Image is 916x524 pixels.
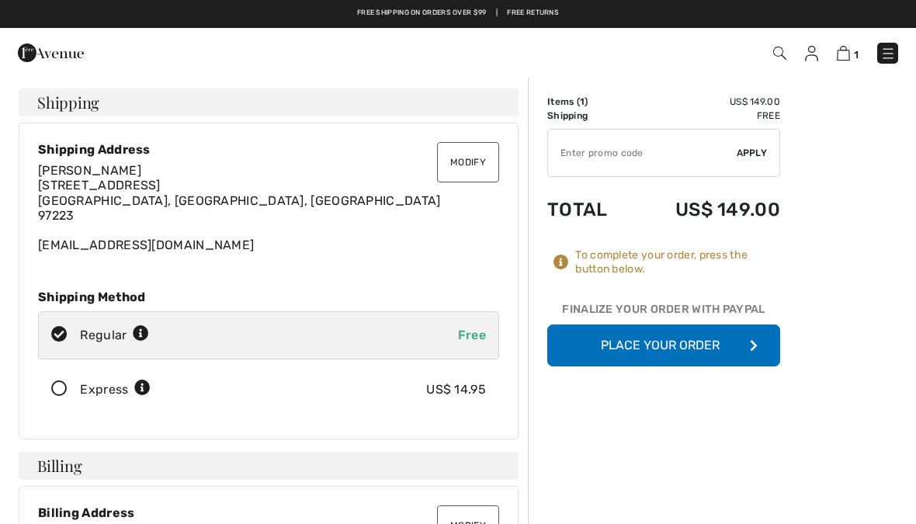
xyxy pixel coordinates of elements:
[575,248,780,276] div: To complete your order, press the button below.
[357,8,487,19] a: Free shipping on orders over $99
[437,142,499,182] button: Modify
[426,380,486,399] div: US$ 14.95
[38,163,141,178] span: [PERSON_NAME]
[547,183,632,236] td: Total
[547,95,632,109] td: Items ( )
[632,109,780,123] td: Free
[38,178,441,222] span: [STREET_ADDRESS] [GEOGRAPHIC_DATA], [GEOGRAPHIC_DATA], [GEOGRAPHIC_DATA] 97223
[773,47,786,60] img: Search
[580,96,585,107] span: 1
[18,44,84,59] a: 1ère Avenue
[38,163,499,252] div: [EMAIL_ADDRESS][DOMAIN_NAME]
[805,46,818,61] img: My Info
[18,37,84,68] img: 1ère Avenue
[80,380,151,399] div: Express
[80,326,149,345] div: Regular
[547,109,632,123] td: Shipping
[548,130,737,176] input: Promo code
[632,183,780,236] td: US$ 149.00
[854,49,859,61] span: 1
[547,324,780,366] button: Place Your Order
[507,8,559,19] a: Free Returns
[38,290,499,304] div: Shipping Method
[547,301,780,324] div: Finalize Your Order with PayPal
[37,95,99,110] span: Shipping
[837,46,850,61] img: Shopping Bag
[38,142,499,157] div: Shipping Address
[880,46,896,61] img: Menu
[38,505,499,520] div: Billing Address
[37,458,82,474] span: Billing
[737,146,768,160] span: Apply
[458,328,486,342] span: Free
[632,95,780,109] td: US$ 149.00
[496,8,498,19] span: |
[837,43,859,62] a: 1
